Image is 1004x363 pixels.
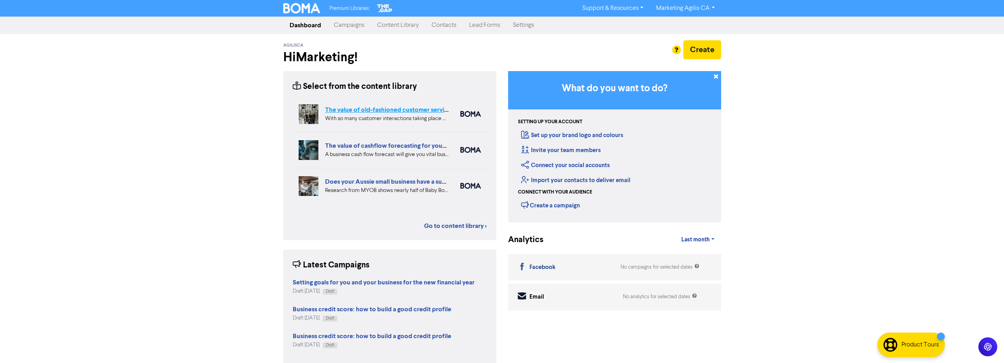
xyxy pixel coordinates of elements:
[508,234,534,246] div: Analytics
[325,178,483,186] a: Does your Aussie small business have a succession plan?
[460,183,481,189] img: boma
[293,288,475,295] div: Draft [DATE]
[425,17,463,33] a: Contacts
[283,3,320,13] img: BOMA Logo
[424,221,487,231] a: Go to content library >
[325,142,470,150] a: The value of cashflow forecasting for your business
[650,2,721,15] a: Marketing Agilis CA
[683,40,721,59] button: Create
[521,132,623,139] a: Set up your brand logo and colours
[293,333,451,340] a: Business credit score: how to build a good credit profile
[283,43,303,48] span: AgilisCA
[518,118,582,126] div: Setting up your account
[293,278,475,286] strong: Setting goals for you and your business for the new financial year
[675,232,721,248] a: Last month
[508,71,721,222] div: Getting Started in BOMA
[521,177,630,184] a: Import your contacts to deliver email
[621,263,699,271] div: No campaigns for selected dates
[965,325,1004,363] iframe: Chat Widget
[293,314,451,322] div: Draft [DATE]
[325,186,449,195] div: Research from MYOB shows nearly half of Baby Boomer business owners are planning to exit in the n...
[329,6,370,11] span: Premium Libraries:
[325,106,510,114] a: The value of old-fashioned customer service: getting data insights
[293,332,451,340] strong: Business credit score: how to build a good credit profile
[521,199,580,211] div: Create a campaign
[460,147,481,153] img: boma_accounting
[529,263,555,272] div: Facebook
[460,111,481,117] img: boma
[325,115,449,123] div: With so many customer interactions taking place online, your online customer service has to be fi...
[326,290,334,293] span: Draft
[463,17,507,33] a: Lead Forms
[520,83,709,94] h3: What do you want to do?
[576,2,650,15] a: Support & Resources
[518,189,592,196] div: Connect with your audience
[623,293,697,301] div: No analytics for selected dates
[681,236,710,243] span: Last month
[521,162,610,169] a: Connect your social accounts
[283,17,327,33] a: Dashboard
[327,17,371,33] a: Campaigns
[326,343,334,347] span: Draft
[293,341,451,349] div: Draft [DATE]
[283,50,496,65] h2: Hi Marketing !
[325,150,449,159] div: A business cash flow forecast will give you vital business intelligence to help you scenario-plan...
[376,3,393,13] img: The Gap
[371,17,425,33] a: Content Library
[521,147,601,154] a: Invite your team members
[507,17,540,33] a: Settings
[326,316,334,320] span: Draft
[293,280,475,286] a: Setting goals for you and your business for the new financial year
[529,293,544,302] div: Email
[293,81,417,93] div: Select from the content library
[293,307,451,313] a: Business credit score: how to build a good credit profile
[293,259,370,271] div: Latest Campaigns
[293,305,451,313] strong: Business credit score: how to build a good credit profile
